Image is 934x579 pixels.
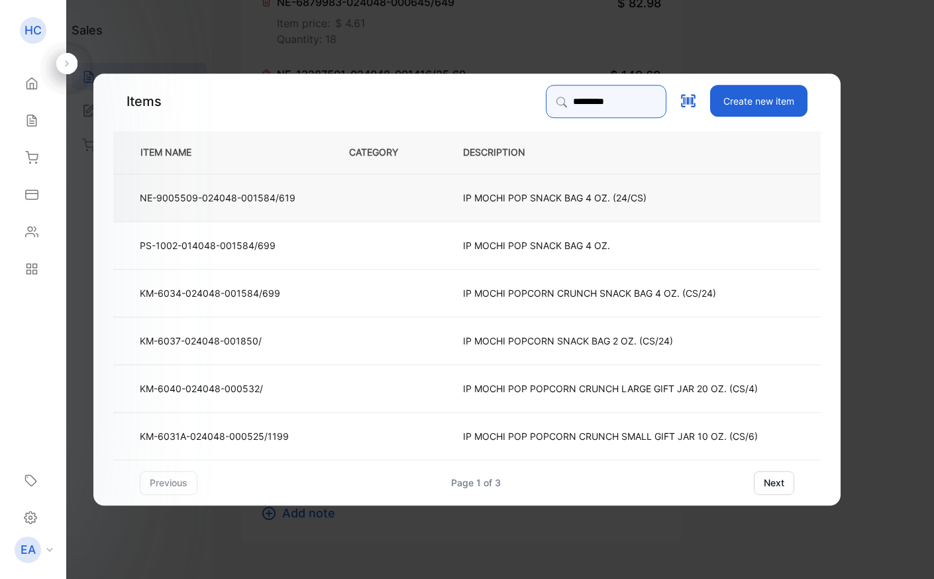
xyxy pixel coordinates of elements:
p: IP MOCHI POP SNACK BAG 4 OZ. [463,238,610,252]
button: next [754,471,794,495]
button: Create new item [710,85,807,117]
button: previous [140,471,197,495]
p: KM-6037-024048-001850/ [140,334,262,348]
button: Open LiveChat chat widget [11,5,50,45]
p: HC [25,22,42,39]
div: Page 1 of 3 [451,476,501,490]
p: NE-9005509-024048-001584/619 [140,191,295,205]
p: EA [21,541,36,558]
p: KM-6034-024048-001584/699 [140,286,280,300]
p: KM-6040-024048-000532/ [140,382,263,395]
p: KM-6031A-024048-000525/1199 [140,429,289,443]
p: Items [127,91,162,111]
p: PS-1002-014048-001584/699 [140,238,276,252]
p: IP MOCHI POP POPCORN CRUNCH SMALL GIFT JAR 10 OZ. (CS/6) [463,429,758,443]
p: DESCRIPTION [463,146,546,160]
p: IP MOCHI POP SNACK BAG 4 OZ. (24/CS) [463,191,647,205]
p: IP MOCHI POP POPCORN CRUNCH LARGE GIFT JAR 20 OZ. (CS/4) [463,382,758,395]
p: CATEGORY [349,146,419,160]
p: IP MOCHI POPCORN SNACK BAG 2 OZ. (CS/24) [463,334,673,348]
p: ITEM NAME [135,146,213,160]
p: IP MOCHI POPCORN CRUNCH SNACK BAG 4 OZ. (CS/24) [463,286,716,300]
